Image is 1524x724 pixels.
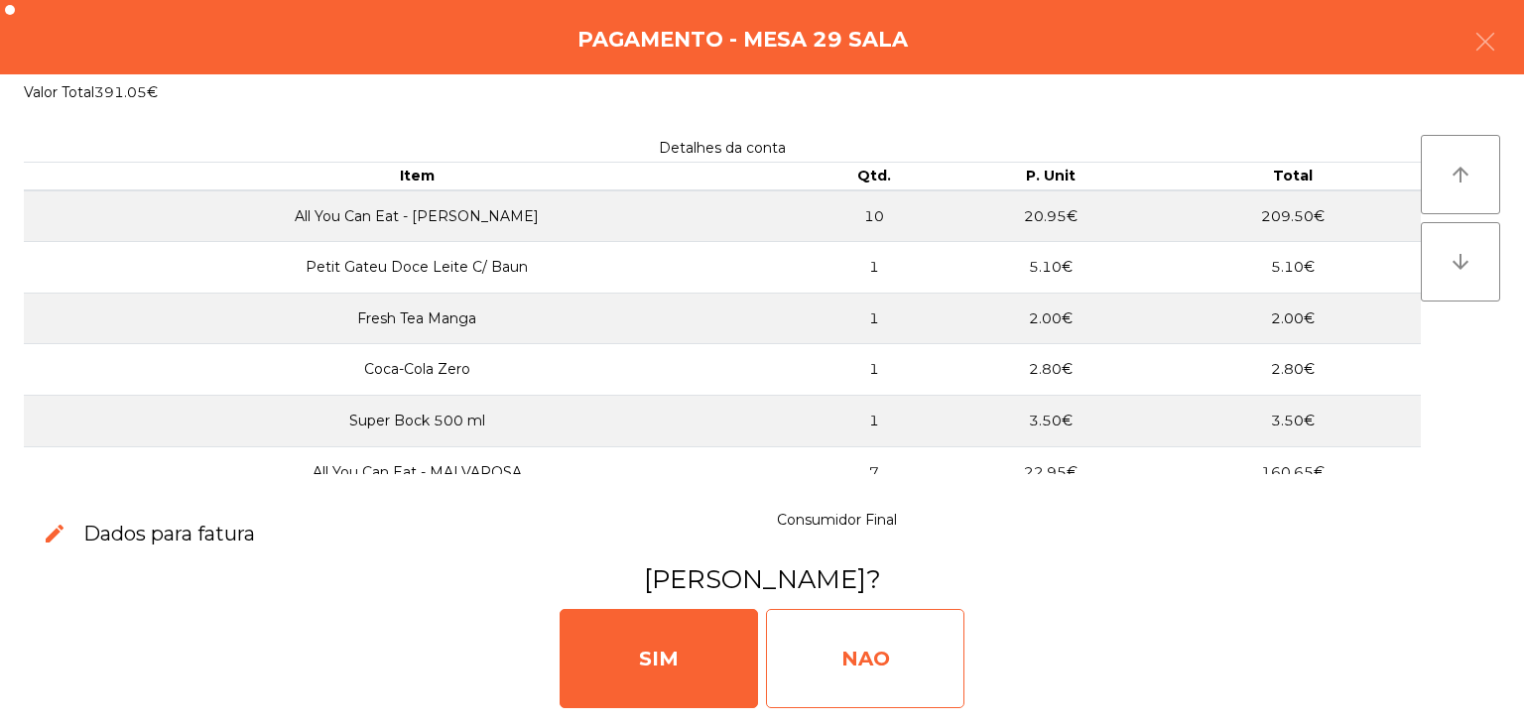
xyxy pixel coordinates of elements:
[24,242,810,294] td: Petit Gateu Doce Leite C/ Baun
[1165,446,1421,498] td: 160.65€
[810,293,938,344] td: 1
[24,190,810,242] td: All You Can Eat - [PERSON_NAME]
[83,520,255,547] h3: Dados para fatura
[24,163,810,190] th: Item
[24,344,810,396] td: Coca-Cola Zero
[938,344,1165,396] td: 2.80€
[1421,222,1500,302] button: arrow_downward
[659,139,786,157] span: Detalhes da conta
[24,83,94,101] span: Valor Total
[1165,396,1421,447] td: 3.50€
[810,446,938,498] td: 7
[94,83,158,101] span: 391.05€
[938,293,1165,344] td: 2.00€
[1165,163,1421,190] th: Total
[938,242,1165,294] td: 5.10€
[810,190,938,242] td: 10
[27,506,83,562] button: edit
[1421,135,1500,214] button: arrow_upward
[43,522,66,545] span: edit
[777,511,897,529] span: Consumidor Final
[24,396,810,447] td: Super Bock 500 ml
[1449,163,1472,186] i: arrow_upward
[560,609,758,708] div: SIM
[938,190,1165,242] td: 20.95€
[1165,190,1421,242] td: 209.50€
[577,25,908,55] h4: Pagamento - Mesa 29 Sala
[810,163,938,190] th: Qtd.
[1165,293,1421,344] td: 2.00€
[938,163,1165,190] th: P. Unit
[1449,250,1472,274] i: arrow_downward
[1165,242,1421,294] td: 5.10€
[810,396,938,447] td: 1
[23,561,1501,597] h3: [PERSON_NAME]?
[938,396,1165,447] td: 3.50€
[810,242,938,294] td: 1
[810,344,938,396] td: 1
[24,446,810,498] td: All You Can Eat - MALVAROSA
[1165,344,1421,396] td: 2.80€
[766,609,964,708] div: NAO
[24,293,810,344] td: Fresh Tea Manga
[938,446,1165,498] td: 22.95€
